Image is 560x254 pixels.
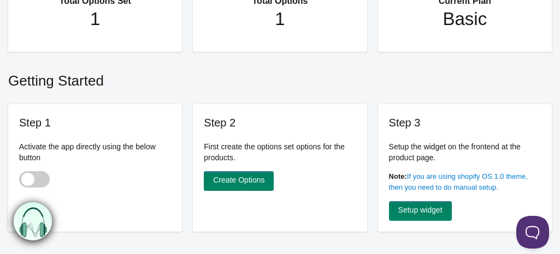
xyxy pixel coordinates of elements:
a: If you are using shopify OS 1.0 theme, then you need to do manual setup. [389,172,528,191]
iframe: Toggle Customer Support [516,216,549,249]
img: bxm.png [14,202,52,240]
h3: Step 2 [204,115,356,130]
a: Setup widget [389,201,452,221]
b: Note: [389,172,407,180]
h3: Step 3 [389,115,541,130]
a: Create Options [204,171,274,191]
h2: Getting Started [8,60,552,96]
p: First create the options set options for the products. [204,141,356,163]
p: Activate the app directly using the below button [19,141,171,163]
h1: 1 [30,8,160,30]
h1: Basic [400,8,530,30]
h1: 1 [215,8,345,30]
h3: Step 1 [19,115,171,130]
p: Setup the widget on the frontend at the product page. [389,141,541,163]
